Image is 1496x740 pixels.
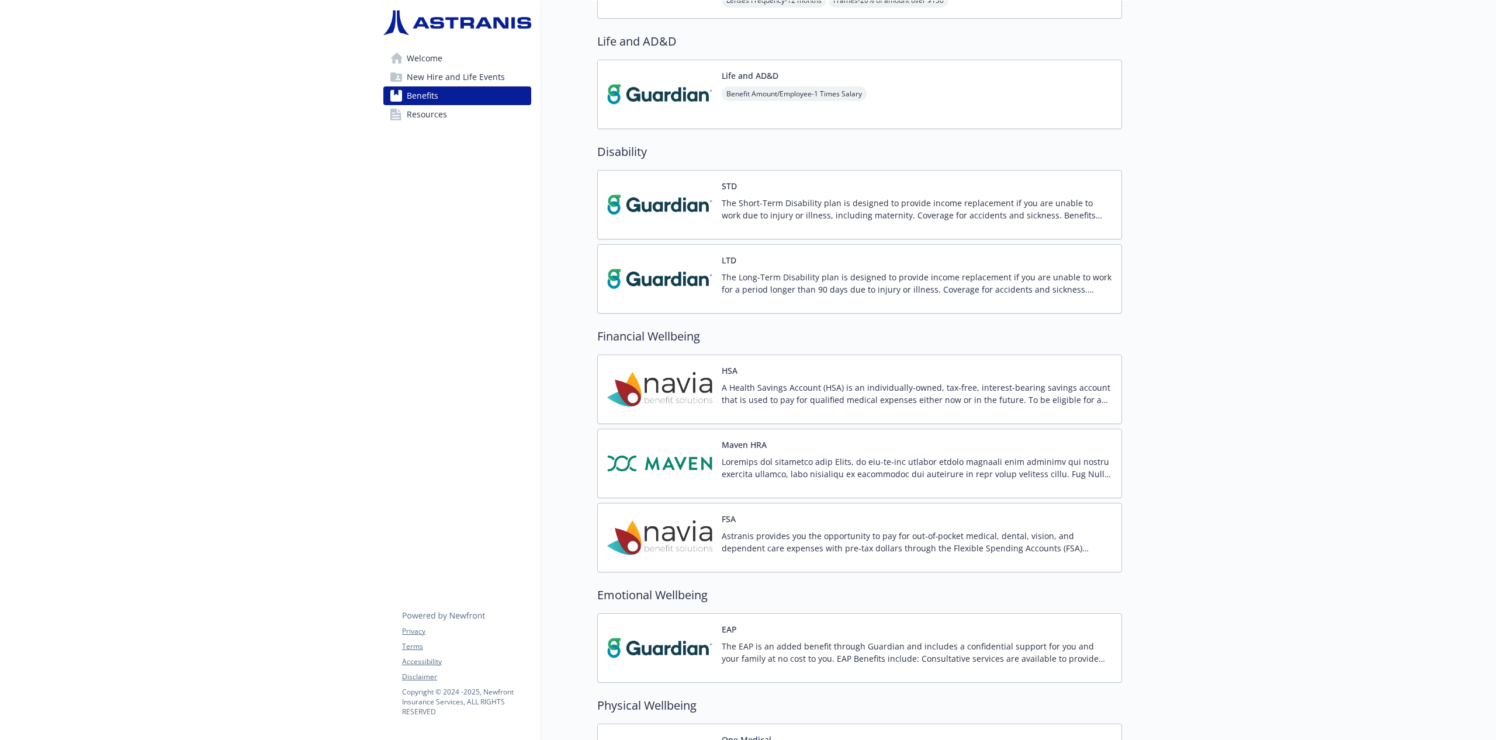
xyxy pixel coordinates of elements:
[722,513,736,525] button: FSA
[402,656,531,667] a: Accessibility
[407,86,438,105] span: Benefits
[407,105,447,124] span: Resources
[597,697,1122,714] h2: Physical Wellbeing
[597,328,1122,345] h2: Financial Wellbeing
[722,640,1112,665] p: The EAP is an added benefit through Guardian and includes a confidential support for you and your...
[607,513,712,562] img: Navia Benefit Solutions carrier logo
[722,70,778,82] button: Life and AD&D
[722,254,736,266] button: LTD
[597,586,1122,604] h2: Emotional Wellbeing
[722,180,737,192] button: STD
[407,68,505,86] span: New Hire and Life Events
[722,439,767,451] button: Maven HRA
[383,49,531,68] a: Welcome
[607,70,712,119] img: Guardian carrier logo
[722,271,1112,296] p: The Long-Term Disability plan is designed to provide income replacement if you are unable to work...
[597,33,1122,50] h2: Life and AD&D
[722,381,1112,406] p: A Health Savings Account (HSA) is an individually-owned, tax-free, interest-bearing savings accou...
[607,623,712,673] img: Guardian carrier logo
[722,456,1112,480] p: Loremips dol sitametco adip Elits, do eiu-te-inc utlabor etdolo magnaali enim adminimv qui nostru...
[597,143,1122,161] h2: Disability
[722,623,737,635] button: EAP
[383,86,531,105] a: Benefits
[383,68,531,86] a: New Hire and Life Events
[722,197,1112,221] p: The Short-Term Disability plan is designed to provide income replacement if you are unable to wor...
[607,364,712,414] img: Navia Benefit Solutions carrier logo
[402,626,531,637] a: Privacy
[402,687,531,717] p: Copyright © 2024 - 2025 , Newfront Insurance Services, ALL RIGHTS RESERVED
[383,105,531,124] a: Resources
[607,180,712,230] img: Guardian carrier logo
[607,439,712,488] img: Maven carrier logo
[722,86,867,101] span: Benefit Amount/Employee - 1 Times Salary
[722,530,1112,554] p: Astranis provides you the opportunity to pay for out‐of‐pocket medical, dental, vision, and depen...
[407,49,442,68] span: Welcome
[722,364,737,377] button: HSA
[402,641,531,652] a: Terms
[402,672,531,682] a: Disclaimer
[607,254,712,304] img: Guardian carrier logo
